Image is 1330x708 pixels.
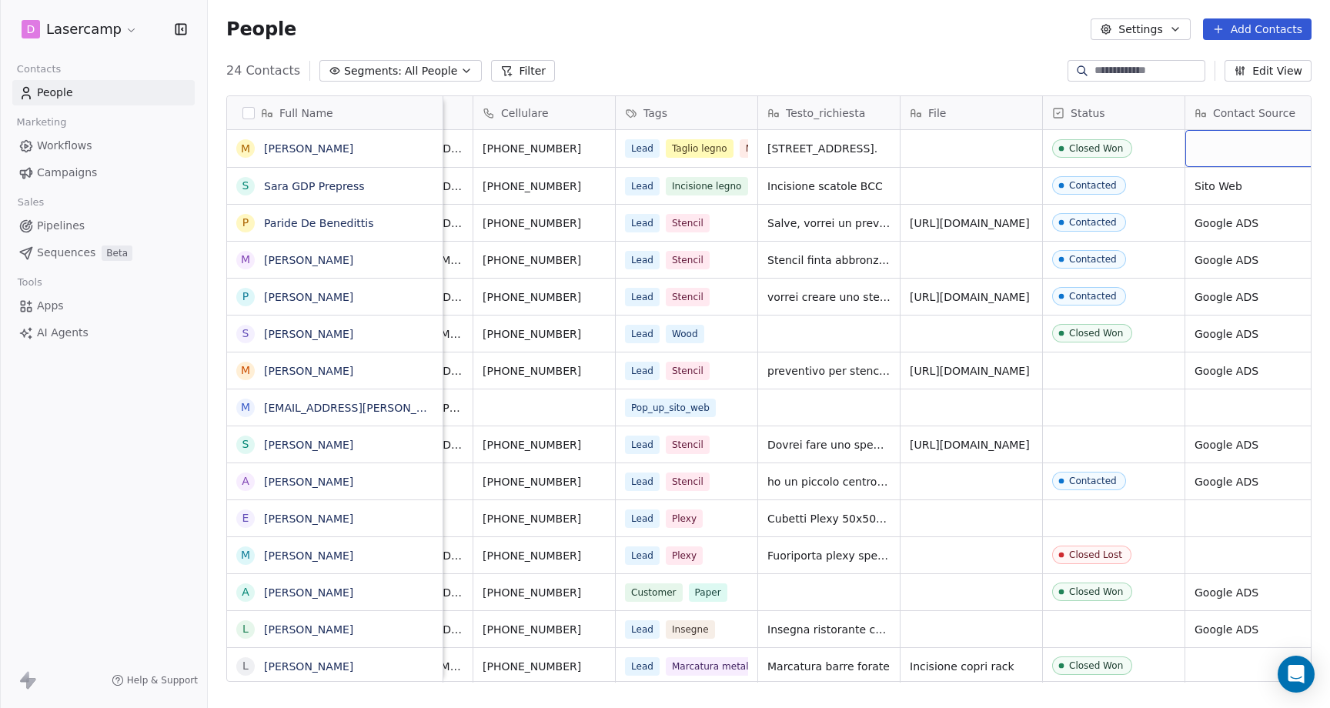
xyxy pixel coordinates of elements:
div: Cellulare [473,96,615,129]
a: [PERSON_NAME] [264,660,353,673]
div: m [241,399,250,416]
div: S [242,436,249,453]
div: E [242,510,249,526]
span: [PHONE_NUMBER] [483,215,606,231]
div: Contacted [1069,476,1117,486]
span: Pop_up_sito_web [625,399,716,417]
a: Workflows [12,133,195,159]
span: Google ADS [1195,363,1318,379]
span: Apps [37,298,64,314]
span: AI Agents [37,325,89,341]
span: Paper [689,583,727,602]
span: Wood [666,325,704,343]
span: Segments: [344,63,402,79]
a: Campaigns [12,160,195,185]
div: Closed Won [1069,586,1123,597]
span: Google ADS [1195,585,1318,600]
div: L [242,658,249,674]
span: Salve, vorrei un preventivo per realizzare uno Stencil di dimensione 40x40cm. Grazie! [767,215,891,231]
span: [PHONE_NUMBER] [483,141,606,156]
div: P [242,289,249,305]
div: A [242,584,249,600]
a: [PERSON_NAME] [264,549,353,562]
span: People [226,18,296,41]
span: [PHONE_NUMBER] [483,179,606,194]
span: Lead [625,509,660,528]
span: Status [1071,105,1105,121]
span: Lead [625,473,660,491]
span: Sito Web [1195,179,1318,194]
span: Contact Source [1213,105,1295,121]
span: Google ADS [1195,289,1318,305]
span: Beta [102,245,132,261]
span: ho un piccolo centro estetico in provincia di [GEOGRAPHIC_DATA] e mi piacerebbe inserire in paret... [767,474,891,489]
a: AI Agents [12,320,195,346]
a: [PERSON_NAME] [264,254,353,266]
span: [URL][DOMAIN_NAME] [910,215,1033,231]
div: S [242,326,249,342]
span: vorrei creare uno stencil con il logo da me allegato delle dimensioni circa di 40x40 0 giu di li.... [767,289,891,305]
span: Customer [625,583,683,602]
span: Lead [625,214,660,232]
div: File [901,96,1042,129]
span: Dovrei fare uno spencil per scrivere il nome del locale sul muro di ingresso, vi giro il logo per... [767,437,891,453]
span: Lead [625,362,660,380]
span: Testo_richiesta [786,105,865,121]
span: MDF 15mm [740,139,805,158]
a: [PERSON_NAME] [264,142,353,155]
span: Google ADS [1195,474,1318,489]
a: Help & Support [112,674,198,686]
div: Open Intercom Messenger [1278,656,1315,693]
div: Closed Won [1069,328,1123,339]
div: Contacted [1069,180,1117,191]
span: 24 Contacts [226,62,300,80]
a: [PERSON_NAME] [264,476,353,488]
span: Lead [625,325,660,343]
span: Lead [625,288,660,306]
span: Stencil [666,214,710,232]
span: Incisione legno [666,177,748,195]
div: Contacted [1069,254,1117,265]
a: [EMAIL_ADDRESS][PERSON_NAME][DOMAIN_NAME] [264,402,542,414]
span: Plexy [666,509,703,528]
div: A [242,473,249,489]
span: [URL][DOMAIN_NAME] [910,289,1033,305]
span: [PHONE_NUMBER] [483,585,606,600]
span: Cubetti Plexy 50x50x50 con taglio per farmacie [767,511,891,526]
span: [PHONE_NUMBER] [483,326,606,342]
a: [PERSON_NAME] [264,513,353,525]
div: Testo_richiesta [758,96,900,129]
span: Cellulare [501,105,549,121]
div: Closed Won [1069,143,1123,154]
span: Fuoriporta plexy specchio [PERSON_NAME] [767,548,891,563]
span: Stencil [666,473,710,491]
span: D [27,22,35,37]
span: [PHONE_NUMBER] [483,659,606,674]
div: P [242,215,249,231]
span: [PHONE_NUMBER] [483,474,606,489]
div: Status [1043,96,1185,129]
div: grid [227,130,443,683]
span: Campaigns [37,165,97,181]
span: People [37,85,73,101]
span: Google ADS [1195,622,1318,637]
span: [PHONE_NUMBER] [483,437,606,453]
span: Insegna ristorante cassettone spesso circa 4/5 cm che verrà illuminato all'interno. E' tutto in l... [767,622,891,637]
span: Stencil [666,436,710,454]
span: Taglio legno [666,139,734,158]
span: [PHONE_NUMBER] [483,511,606,526]
a: People [12,80,195,105]
span: Sales [11,191,51,214]
span: [PHONE_NUMBER] [483,622,606,637]
span: Lead [625,139,660,158]
div: M [241,252,250,268]
a: [PERSON_NAME] [264,328,353,340]
span: Marketing [10,111,73,134]
span: Stencil [666,288,710,306]
button: DLasercamp [18,16,141,42]
a: [PERSON_NAME] [264,586,353,599]
span: Stencil [666,251,710,269]
div: Contact Source [1185,96,1327,129]
span: All People [405,63,457,79]
button: Settings [1091,18,1190,40]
